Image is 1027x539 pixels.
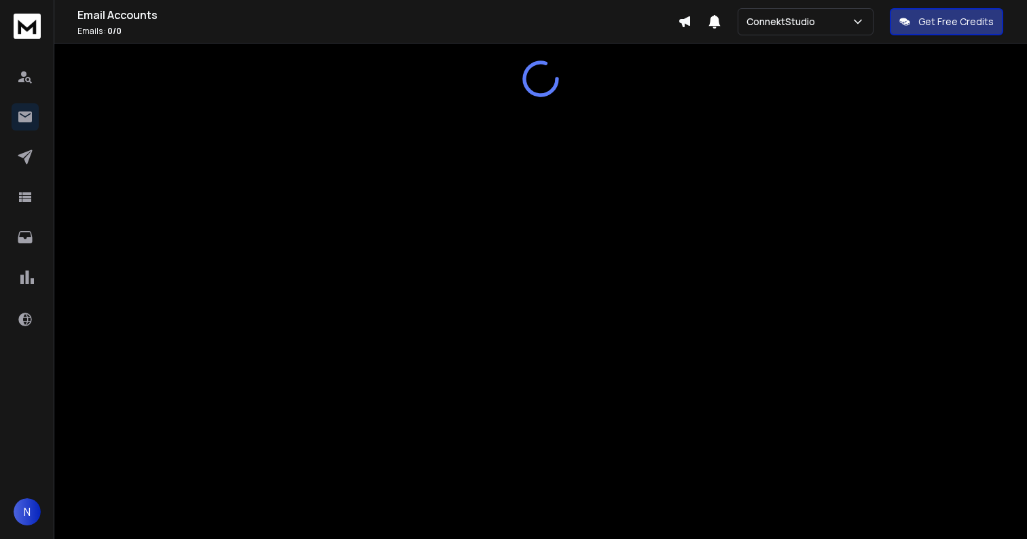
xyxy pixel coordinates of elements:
[14,14,41,39] img: logo
[918,15,994,29] p: Get Free Credits
[746,15,821,29] p: ConnektStudio
[77,26,678,37] p: Emails :
[77,7,678,23] h1: Email Accounts
[107,25,122,37] span: 0 / 0
[14,498,41,525] button: N
[890,8,1003,35] button: Get Free Credits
